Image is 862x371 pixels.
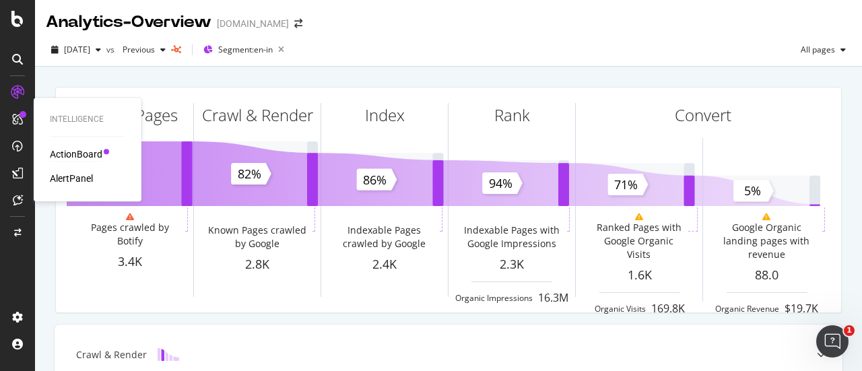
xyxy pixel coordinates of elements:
[795,39,851,61] button: All pages
[217,17,289,30] div: [DOMAIN_NAME]
[449,256,575,273] div: 2.3K
[106,44,117,55] span: vs
[204,224,310,250] div: Known Pages crawled by Google
[46,39,106,61] button: [DATE]
[67,253,193,271] div: 3.4K
[117,39,171,61] button: Previous
[455,292,533,304] div: Organic Impressions
[198,39,290,61] button: Segment:en-in
[218,44,273,55] span: Segment: en-in
[795,44,835,55] span: All pages
[194,256,321,273] div: 2.8K
[816,325,849,358] iframe: Intercom live chat
[117,44,155,55] span: Previous
[844,325,855,336] span: 1
[50,147,102,161] a: ActionBoard
[294,19,302,28] div: arrow-right-arrow-left
[494,104,530,127] div: Rank
[50,172,93,185] a: AlertPanel
[459,224,564,250] div: Indexable Pages with Google Impressions
[321,256,448,273] div: 2.4K
[64,44,90,55] span: 2025 Sep. 15th
[50,114,125,125] div: Intelligence
[202,104,313,127] div: Crawl & Render
[46,11,211,34] div: Analytics - Overview
[77,221,183,248] div: Pages crawled by Botify
[76,348,147,362] div: Crawl & Render
[365,104,405,127] div: Index
[538,290,568,306] div: 16.3M
[331,224,437,250] div: Indexable Pages crawled by Google
[158,348,179,361] img: block-icon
